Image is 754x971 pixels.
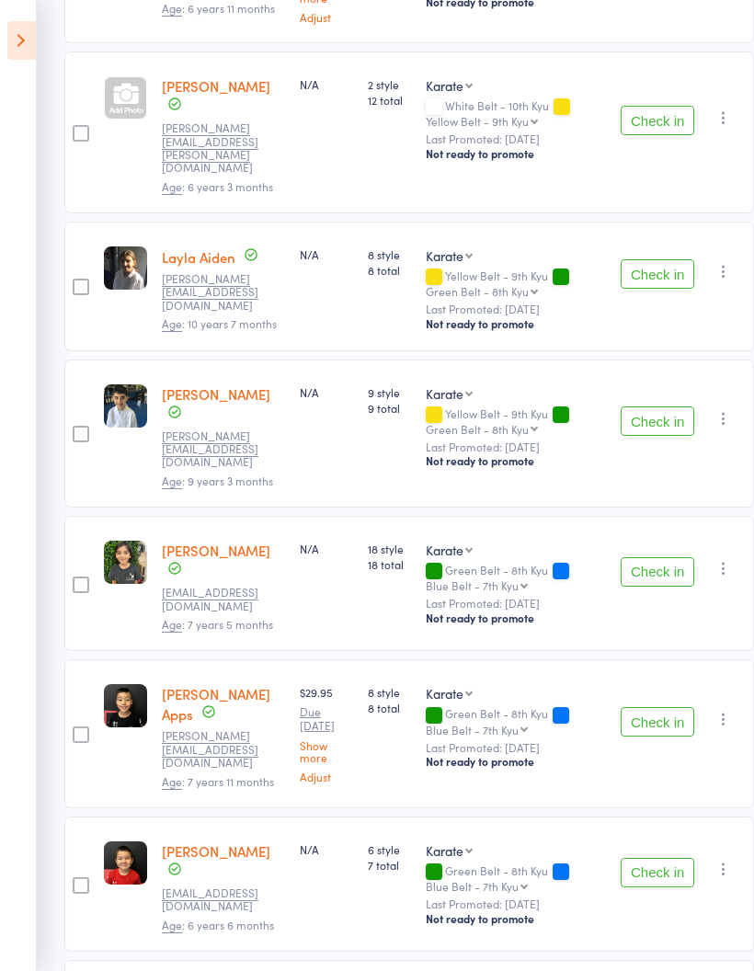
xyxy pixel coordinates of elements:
[162,616,273,633] span: : 7 years 5 months
[300,684,353,783] div: $29.95
[426,303,606,315] small: Last Promoted: [DATE]
[162,247,235,267] a: Layla Aiden
[426,115,529,127] div: Yellow Belt - 9th Kyu
[300,246,353,262] div: N/A
[300,384,353,400] div: N/A
[162,773,274,790] span: : 7 years 11 months
[162,684,270,724] a: [PERSON_NAME] Apps
[426,841,463,860] div: Karate
[426,684,463,703] div: Karate
[368,400,411,416] span: 9 total
[162,729,281,769] small: rosalynn.apps@gmail.com
[162,272,281,312] small: Miranda.aiden@hotmail.com
[621,707,694,737] button: Check in
[426,564,606,591] div: Green Belt - 8th Kyu
[426,579,519,591] div: Blue Belt - 7th Kyu
[426,316,606,331] div: Not ready to promote
[300,705,353,732] small: Due [DATE]
[300,541,353,556] div: N/A
[426,99,606,127] div: White Belt - 10th Kyu
[162,886,281,913] small: seongbradshaw@gmail.com
[426,897,606,910] small: Last Promoted: [DATE]
[368,262,411,278] span: 8 total
[426,146,606,161] div: Not ready to promote
[162,473,273,489] span: : 9 years 3 months
[426,269,606,297] div: Yellow Belt - 9th Kyu
[368,556,411,572] span: 18 total
[368,76,411,92] span: 2 style
[426,880,519,892] div: Blue Belt - 7th Kyu
[426,440,606,453] small: Last Promoted: [DATE]
[621,557,694,587] button: Check in
[104,246,147,290] img: image1748650751.png
[162,541,270,560] a: [PERSON_NAME]
[300,11,353,23] a: Adjust
[426,423,529,435] div: Green Belt - 8th Kyu
[621,106,694,135] button: Check in
[368,841,411,857] span: 6 style
[162,586,281,612] small: dharshini33@hotmail.com
[162,841,270,861] a: [PERSON_NAME]
[426,384,463,403] div: Karate
[368,541,411,556] span: 18 style
[104,384,147,428] img: image1748650741.png
[426,453,606,468] div: Not ready to promote
[162,429,281,469] small: Miranda.aiden@hotmail.com
[162,121,281,175] small: Jenna.eveleigh@hotmail.com
[300,739,353,763] a: Show more
[300,841,353,857] div: N/A
[426,707,606,735] div: Green Belt - 8th Kyu
[368,92,411,108] span: 12 total
[104,684,147,727] img: image1743746014.png
[426,864,606,892] div: Green Belt - 8th Kyu
[426,597,606,610] small: Last Promoted: [DATE]
[621,406,694,436] button: Check in
[426,76,463,95] div: Karate
[426,911,606,926] div: Not ready to promote
[162,917,274,933] span: : 6 years 6 months
[368,857,411,873] span: 7 total
[368,384,411,400] span: 9 style
[426,132,606,145] small: Last Promoted: [DATE]
[426,541,463,559] div: Karate
[104,841,147,885] img: image1743746116.png
[621,259,694,289] button: Check in
[621,858,694,887] button: Check in
[162,315,277,332] span: : 10 years 7 months
[426,246,463,265] div: Karate
[162,76,270,96] a: [PERSON_NAME]
[426,285,529,297] div: Green Belt - 8th Kyu
[368,684,411,700] span: 8 style
[162,178,273,195] span: : 6 years 3 months
[426,407,606,435] div: Yellow Belt - 9th Kyu
[104,541,147,584] img: image1743577776.png
[368,246,411,262] span: 8 style
[300,771,353,783] a: Adjust
[368,700,411,715] span: 8 total
[426,611,606,625] div: Not ready to promote
[162,384,270,404] a: [PERSON_NAME]
[426,741,606,754] small: Last Promoted: [DATE]
[426,724,519,736] div: Blue Belt - 7th Kyu
[300,76,353,92] div: N/A
[426,754,606,769] div: Not ready to promote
